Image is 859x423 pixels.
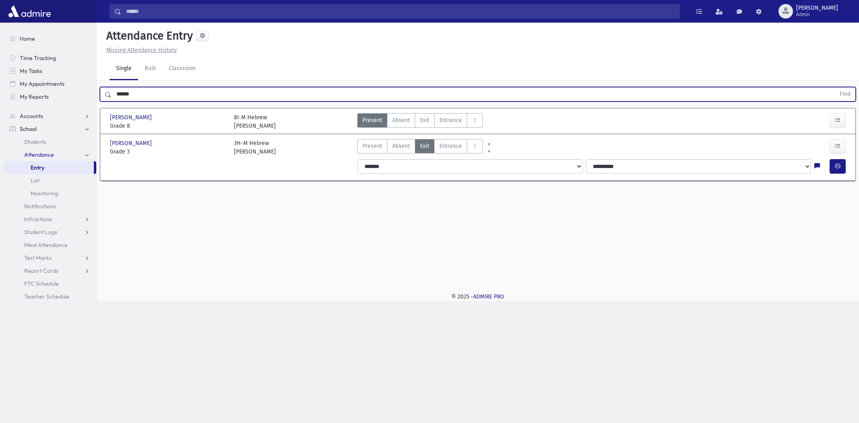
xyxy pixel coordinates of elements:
span: [PERSON_NAME] [796,5,838,11]
div: AttTypes [357,113,483,130]
span: Absent [392,116,410,124]
span: Attendance [24,151,54,158]
span: Exit [420,142,429,150]
a: Time Tracking [3,52,96,64]
span: Teacher Schedule [24,293,69,300]
a: Bulk [138,58,162,80]
a: School [3,122,96,135]
span: Notifications [24,203,56,210]
span: [PERSON_NAME] [110,139,153,147]
a: Infractions [3,213,96,226]
span: Students [24,138,46,145]
a: Attendance [3,148,96,161]
div: 8I-M Hebrew [PERSON_NAME] [234,113,276,130]
span: PTC Schedule [24,280,59,287]
span: Test Marks [24,254,52,261]
div: 3H-M Hebrew [PERSON_NAME] [234,139,276,156]
span: Present [362,142,382,150]
span: [PERSON_NAME] [110,113,153,122]
a: Report Cards [3,264,96,277]
span: List [31,177,39,184]
a: Test Marks [3,251,96,264]
div: AttTypes [357,139,483,156]
span: Student Logs [24,228,57,236]
a: My Reports [3,90,96,103]
span: Meal Attendance [24,241,68,249]
a: Meal Attendance [3,238,96,251]
span: Entrance [439,116,462,124]
span: Absent [392,142,410,150]
a: Teacher Schedule [3,290,96,303]
a: Home [3,32,96,45]
a: Students [3,135,96,148]
span: Present [362,116,382,124]
a: My Tasks [3,64,96,77]
span: Grade 3 [110,147,226,156]
span: Time Tracking [20,54,56,62]
a: Monitoring [3,187,96,200]
span: Report Cards [24,267,58,274]
span: Entry [31,164,44,171]
a: PTC Schedule [3,277,96,290]
span: My Reports [20,93,49,100]
a: Student Logs [3,226,96,238]
span: Exit [420,116,429,124]
span: Infractions [24,216,52,223]
span: My Appointments [20,80,64,87]
span: Accounts [20,112,43,120]
u: Missing Attendance History [106,47,177,54]
a: Entry [3,161,94,174]
span: Admin [796,11,838,18]
span: School [20,125,37,133]
input: Search [121,4,679,19]
span: Entrance [439,142,462,150]
img: AdmirePro [6,3,53,19]
h5: Attendance Entry [103,29,193,43]
a: My Appointments [3,77,96,90]
a: ADMIRE PRO [473,293,504,300]
span: My Tasks [20,67,42,75]
a: List [3,174,96,187]
a: Accounts [3,110,96,122]
a: Notifications [3,200,96,213]
a: Missing Attendance History [103,47,177,54]
span: Home [20,35,35,42]
button: Find [835,87,855,101]
span: Monitoring [31,190,58,197]
div: © 2025 - [110,292,846,301]
a: Classroom [162,58,202,80]
a: Single [110,58,138,80]
span: Grade 8 [110,122,226,130]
